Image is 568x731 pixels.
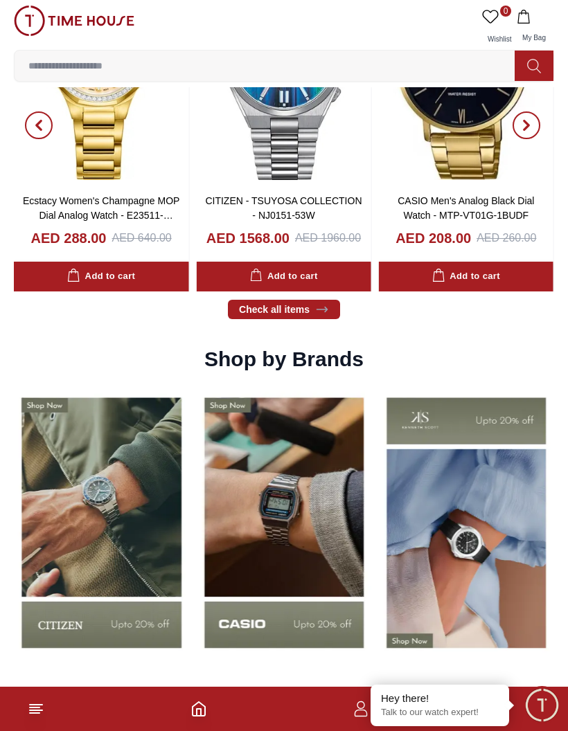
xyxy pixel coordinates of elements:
h4: AED 288.00 [31,228,107,248]
div: AED 260.00 [477,230,536,246]
div: Add to cart [432,269,500,285]
p: Talk to our watch expert! [381,707,499,719]
img: Shop By Brands - Casio- UAE [379,386,554,660]
a: Ecstacy Women's Champagne MOP Dial Analog Watch - E23511-GBGMC [23,195,180,235]
a: CASIO Men's Analog Black Dial Watch - MTP-VT01G-1BUDF [398,195,534,221]
span: 0 [500,6,511,17]
span: My Bag [517,34,551,42]
a: Check all items [228,300,340,319]
img: ... [14,6,134,36]
div: Add to cart [67,269,135,285]
h4: AED 1568.00 [206,228,290,248]
div: AED 640.00 [112,230,171,246]
button: My Bag [514,6,554,50]
a: CITIZEN - TSUYOSA COLLECTION - NJ0151-53W [205,195,362,221]
button: Add to cart [14,262,188,291]
button: Add to cart [196,262,371,291]
span: Wishlist [482,35,517,43]
h2: Shop by Brands [204,347,364,372]
a: 0Wishlist [479,6,514,50]
img: Shop by Brands - Ecstacy - UAE [14,386,189,660]
button: Add to cart [379,262,553,291]
img: Shop by Brands - Quantum- UAE [196,386,371,660]
div: Chat Widget [523,686,561,724]
div: Add to cart [249,269,317,285]
div: AED 1960.00 [295,230,361,246]
a: Home [190,701,207,717]
h4: AED 208.00 [396,228,471,248]
div: Hey there! [381,692,499,705]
